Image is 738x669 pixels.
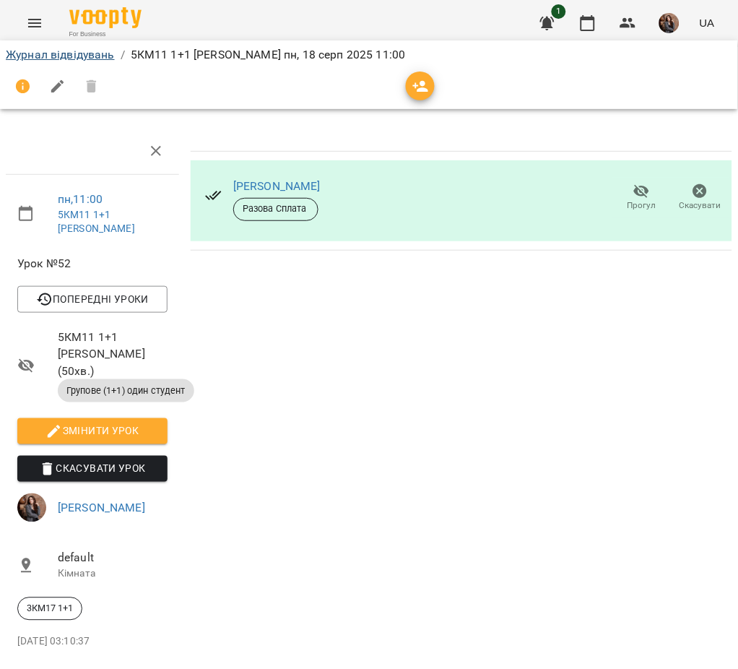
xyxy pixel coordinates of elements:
[58,501,145,515] a: [PERSON_NAME]
[69,30,142,39] span: For Business
[131,46,406,64] p: 5КМ11 1+1 [PERSON_NAME] пн, 18 серп 2025 11:00
[233,179,321,193] a: [PERSON_NAME]
[58,209,135,235] a: 5КМ11 1+1 [PERSON_NAME]
[628,199,656,212] span: Прогул
[121,46,125,64] li: /
[700,15,715,30] span: UA
[18,603,82,616] span: 3КМ17 1+1
[29,460,156,478] span: Скасувати Урок
[17,597,82,621] div: 3КМ17 1+1
[69,7,142,28] img: Voopty Logo
[694,9,721,36] button: UA
[612,178,671,218] button: Прогул
[17,6,52,40] button: Menu
[29,423,156,440] span: Змінити урок
[17,456,168,482] button: Скасувати Урок
[234,202,318,215] span: Разова Сплата
[671,178,729,218] button: Скасувати
[58,192,103,206] a: пн , 11:00
[58,550,168,567] span: default
[17,493,46,522] img: 6c17d95c07e6703404428ddbc75e5e60.jpg
[17,418,168,444] button: Змінити урок
[29,290,156,308] span: Попередні уроки
[17,635,168,649] p: [DATE] 03:10:37
[58,329,168,380] span: 5КМ11 1+1 [PERSON_NAME] ( 50 хв. )
[659,13,680,33] img: 6c17d95c07e6703404428ddbc75e5e60.jpg
[17,286,168,312] button: Попередні уроки
[6,48,115,61] a: Журнал відвідувань
[552,4,566,19] span: 1
[17,255,168,272] span: Урок №52
[680,199,721,212] span: Скасувати
[6,46,732,64] nav: breadcrumb
[58,567,168,582] p: Кімната
[58,384,194,397] span: Групове (1+1) один студент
